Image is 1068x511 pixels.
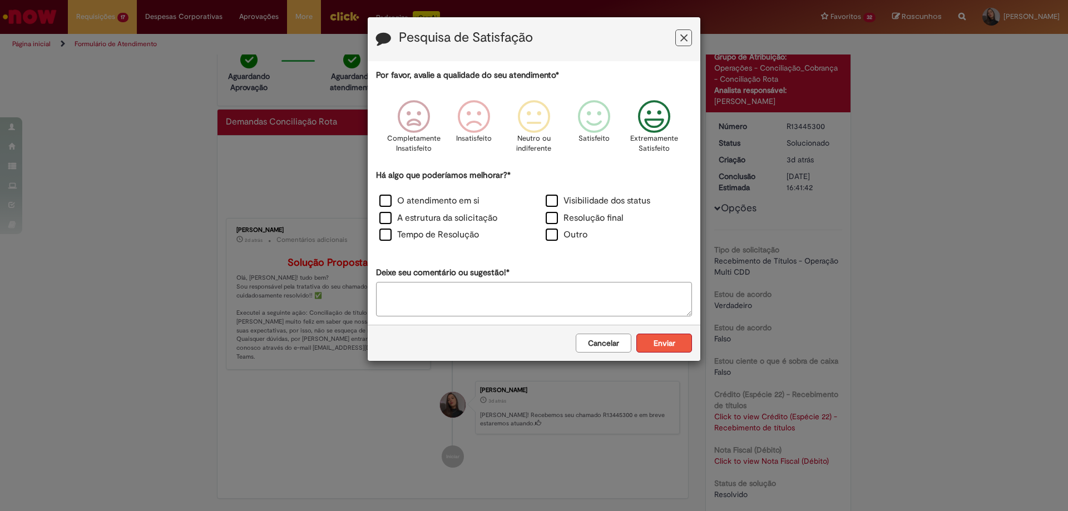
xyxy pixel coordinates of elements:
[566,92,622,168] div: Satisfeito
[506,92,562,168] div: Neutro ou indiferente
[514,133,554,154] p: Neutro ou indiferente
[376,170,692,245] div: Há algo que poderíamos melhorar?*
[578,133,610,144] p: Satisfeito
[630,133,678,154] p: Extremamente Satisfeito
[636,334,692,353] button: Enviar
[376,70,559,81] label: Por favor, avalie a qualidade do seu atendimento*
[446,92,502,168] div: Insatisfeito
[379,195,479,207] label: O atendimento em si
[399,31,533,45] label: Pesquisa de Satisfação
[546,212,624,225] label: Resolução final
[456,133,492,144] p: Insatisfeito
[376,267,510,279] label: Deixe seu comentário ou sugestão!*
[546,195,650,207] label: Visibilidade dos status
[379,212,497,225] label: A estrutura da solicitação
[387,133,441,154] p: Completamente Insatisfeito
[379,229,479,241] label: Tempo de Resolução
[576,334,631,353] button: Cancelar
[626,92,683,168] div: Extremamente Satisfeito
[385,92,442,168] div: Completamente Insatisfeito
[546,229,587,241] label: Outro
